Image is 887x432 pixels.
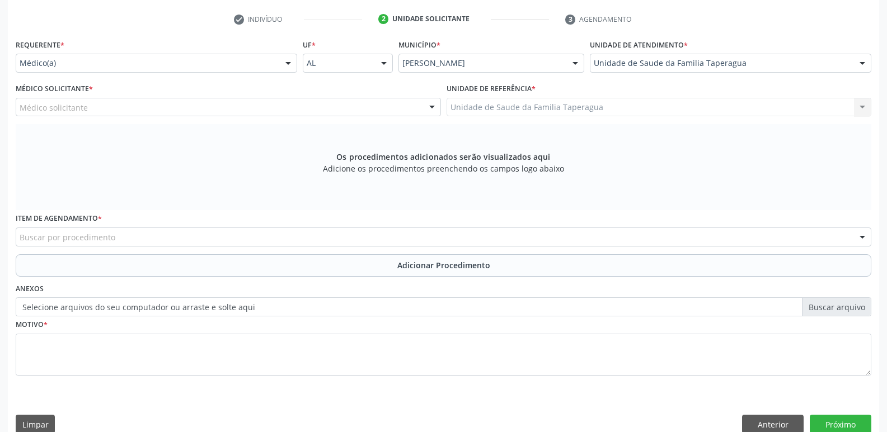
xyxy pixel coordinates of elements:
[307,58,370,69] span: AL
[378,14,388,24] div: 2
[20,231,115,243] span: Buscar por procedimento
[20,102,88,113] span: Médico solicitante
[590,36,688,54] label: Unidade de atendimento
[336,151,550,163] span: Os procedimentos adicionados serão visualizados aqui
[16,210,102,227] label: Item de agendamento
[16,281,44,298] label: Anexos
[392,14,470,24] div: Unidade solicitante
[16,254,871,277] button: Adicionar Procedimento
[303,36,316,54] label: UF
[398,36,440,54] label: Município
[402,58,561,69] span: [PERSON_NAME]
[20,58,274,69] span: Médico(a)
[16,80,93,98] label: Médico Solicitante
[323,163,564,174] span: Adicione os procedimentos preenchendo os campos logo abaixo
[16,316,48,334] label: Motivo
[16,36,64,54] label: Requerente
[447,80,536,98] label: Unidade de referência
[594,58,848,69] span: Unidade de Saude da Familia Taperagua
[397,259,490,271] span: Adicionar Procedimento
